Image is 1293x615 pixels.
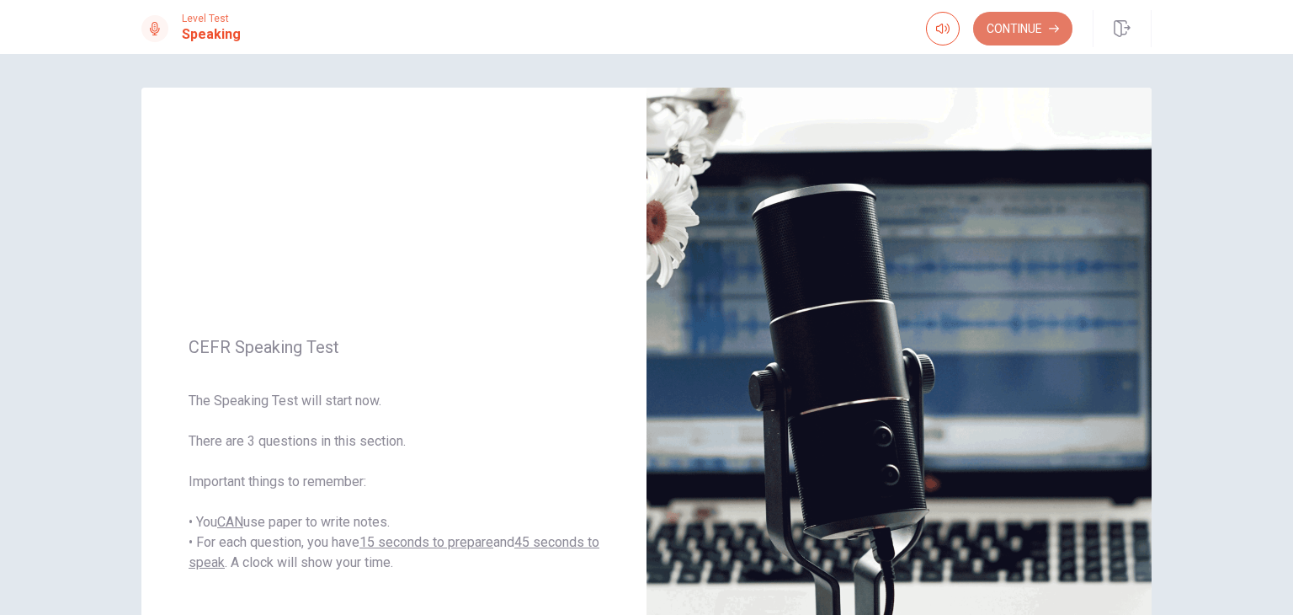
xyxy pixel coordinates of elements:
h1: Speaking [182,24,241,45]
span: Level Test [182,13,241,24]
u: CAN [217,514,243,530]
span: CEFR Speaking Test [189,337,599,357]
span: The Speaking Test will start now. There are 3 questions in this section. Important things to reme... [189,391,599,573]
button: Continue [973,12,1072,45]
u: 15 seconds to prepare [359,534,493,550]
